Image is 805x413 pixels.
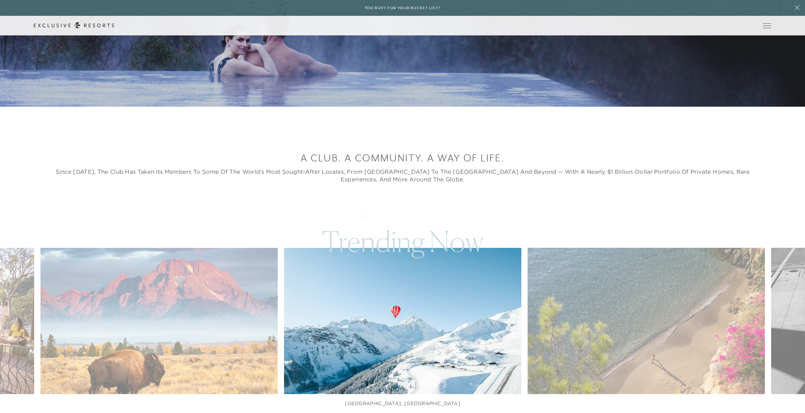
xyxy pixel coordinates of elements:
h6: Too busy for your bucket list? [364,5,441,11]
button: Open navigation [763,23,771,28]
iframe: Qualified Messenger [799,407,805,413]
h5: Since [DATE], The Club has taken its Members to some of the world’s most sought-after locales, fr... [44,168,761,183]
figcaption: [GEOGRAPHIC_DATA], [GEOGRAPHIC_DATA] [345,400,460,407]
